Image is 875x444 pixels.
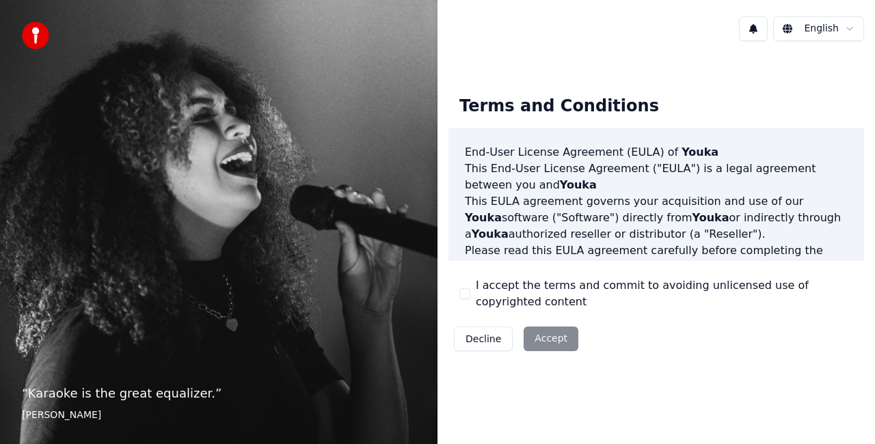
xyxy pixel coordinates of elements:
[448,85,670,128] div: Terms and Conditions
[454,327,513,351] button: Decline
[472,227,509,240] span: Youka
[682,145,718,158] span: Youka
[22,408,416,422] footer: [PERSON_NAME]
[560,178,597,191] span: Youka
[465,242,848,308] p: Please read this EULA agreement carefully before completing the installation process and using th...
[692,211,729,224] span: Youka
[476,277,853,310] label: I accept the terms and commit to avoiding unlicensed use of copyrighted content
[653,260,690,273] span: Youka
[465,211,502,224] span: Youka
[465,161,848,193] p: This End-User License Agreement ("EULA") is a legal agreement between you and
[465,144,848,161] h3: End-User License Agreement (EULA) of
[22,384,416,403] p: “ Karaoke is the great equalizer. ”
[22,22,49,49] img: youka
[465,193,848,242] p: This EULA agreement governs your acquisition and use of our software ("Software") directly from o...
